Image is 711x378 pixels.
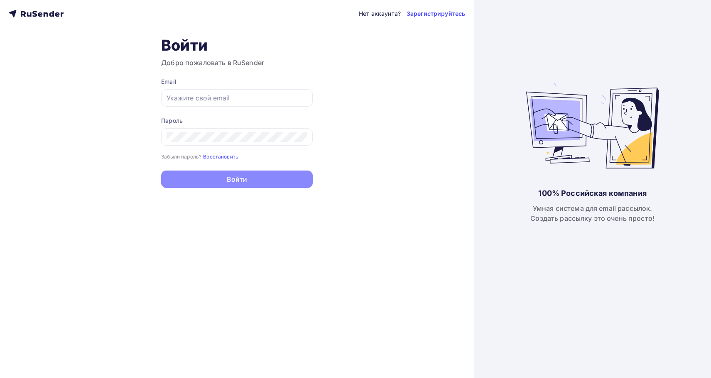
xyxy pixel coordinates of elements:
[538,188,646,198] div: 100% Российская компания
[203,153,238,160] a: Восстановить
[167,93,307,103] input: Укажите свой email
[161,36,313,54] h1: Войти
[161,78,313,86] div: Email
[161,154,201,160] small: Забыли пароль?
[359,10,401,18] div: Нет аккаунта?
[161,58,313,68] h3: Добро пожаловать в RuSender
[161,171,313,188] button: Войти
[407,10,465,18] a: Зарегистрируйтесь
[530,203,655,223] div: Умная система для email рассылок. Создать рассылку это очень просто!
[203,154,238,160] small: Восстановить
[161,117,313,125] div: Пароль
